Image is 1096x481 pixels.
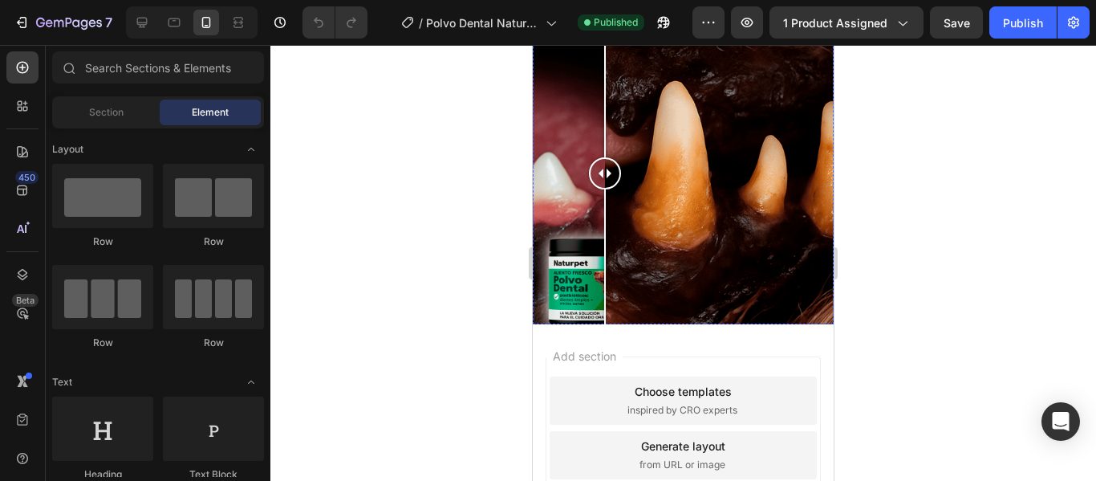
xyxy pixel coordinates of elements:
[930,6,983,39] button: Save
[192,105,229,120] span: Element
[783,14,887,31] span: 1 product assigned
[594,15,638,30] span: Published
[944,16,970,30] span: Save
[1041,402,1080,441] div: Open Intercom Messenger
[163,336,264,350] div: Row
[105,13,112,32] p: 7
[52,234,153,249] div: Row
[89,105,124,120] span: Section
[52,51,264,84] input: Search Sections & Elements
[15,171,39,184] div: 450
[419,14,423,31] span: /
[238,137,264,162] span: Toggle open
[533,45,834,481] iframe: Design area
[769,6,923,39] button: 1 product assigned
[52,375,72,389] span: Text
[302,6,367,39] div: Undo/Redo
[238,369,264,395] span: Toggle open
[163,234,264,249] div: Row
[52,336,153,350] div: Row
[1003,14,1043,31] div: Publish
[989,6,1057,39] button: Publish
[52,142,83,157] span: Layout
[12,294,39,307] div: Beta
[426,14,539,31] span: Polvo Dental Naturpet
[6,6,120,39] button: 7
